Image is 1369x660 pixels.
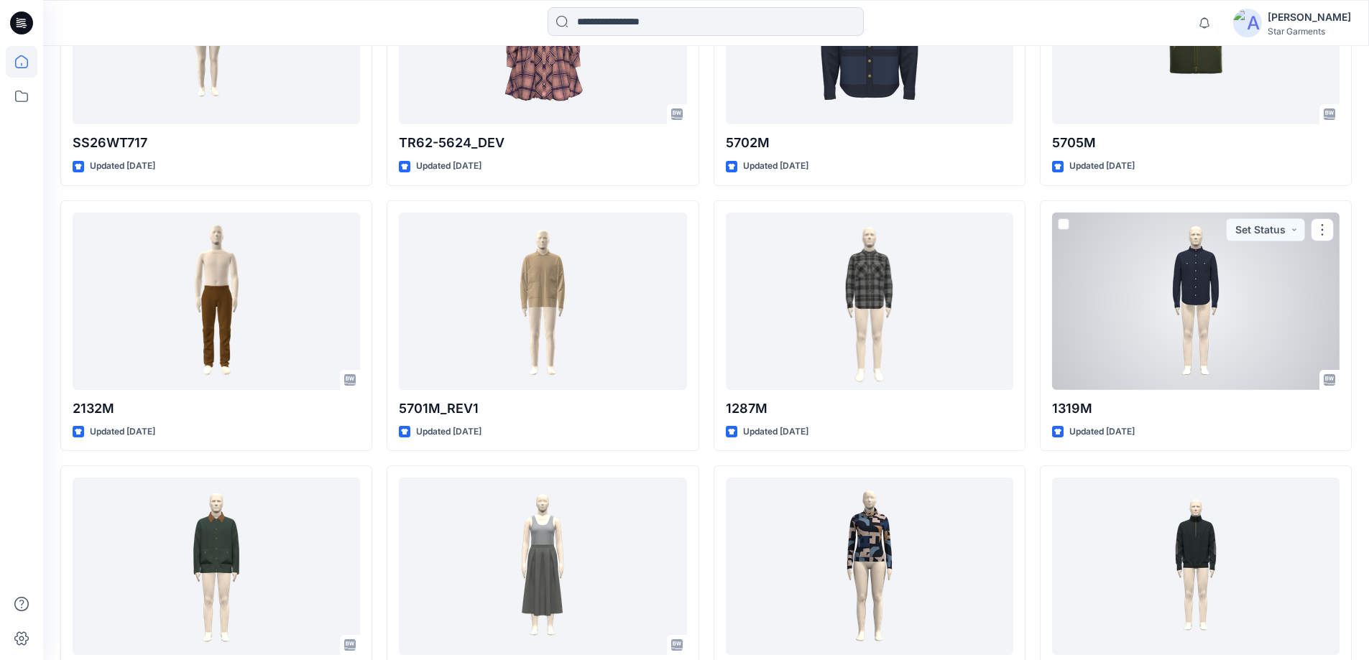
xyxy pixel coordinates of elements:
p: 5702M [726,133,1013,153]
p: SS26WT717 [73,133,360,153]
a: 1319M [1052,213,1340,390]
p: Updated [DATE] [90,424,155,440]
p: Updated [DATE] [90,159,155,174]
p: TR62-5624_DEV [399,133,686,153]
p: Updated [DATE] [416,424,481,440]
a: 5704M [1052,478,1340,655]
p: 2132M [73,399,360,419]
a: 6805J [726,478,1013,655]
a: 2132M [73,213,360,390]
p: 1319M [1052,399,1340,419]
a: 5729M [73,478,360,655]
p: 5705M [1052,133,1340,153]
p: 5701M_REV1 [399,399,686,419]
p: Updated [DATE] [1069,424,1135,440]
p: Updated [DATE] [743,159,808,174]
p: Updated [DATE] [416,159,481,174]
img: avatar [1233,9,1262,37]
a: 10878306 [399,478,686,655]
div: [PERSON_NAME] [1268,9,1351,26]
a: 1287M [726,213,1013,390]
p: Updated [DATE] [1069,159,1135,174]
p: 1287M [726,399,1013,419]
p: Updated [DATE] [743,424,808,440]
div: Star Garments [1268,26,1351,37]
a: 5701M_REV1 [399,213,686,390]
